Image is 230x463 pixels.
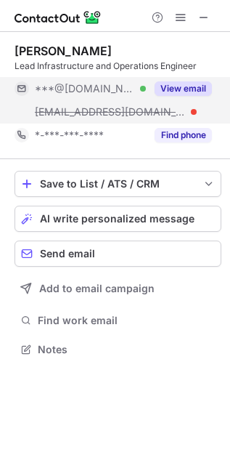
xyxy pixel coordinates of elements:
div: Lead Infrastructure and Operations Engineer [15,60,221,73]
span: Notes [38,343,215,356]
span: AI write personalized message [40,213,194,225]
button: AI write personalized message [15,206,221,232]
button: Reveal Button [155,81,212,96]
button: save-profile-one-click [15,171,221,197]
span: Send email [40,248,95,259]
img: ContactOut v5.3.10 [15,9,102,26]
span: [EMAIL_ADDRESS][DOMAIN_NAME] [35,105,186,118]
button: Send email [15,241,221,267]
span: Add to email campaign [39,283,155,294]
button: Notes [15,339,221,360]
button: Add to email campaign [15,275,221,302]
div: Save to List / ATS / CRM [40,178,196,190]
div: [PERSON_NAME] [15,44,112,58]
button: Reveal Button [155,128,212,142]
span: ***@[DOMAIN_NAME] [35,82,135,95]
span: Find work email [38,314,215,327]
button: Find work email [15,310,221,331]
